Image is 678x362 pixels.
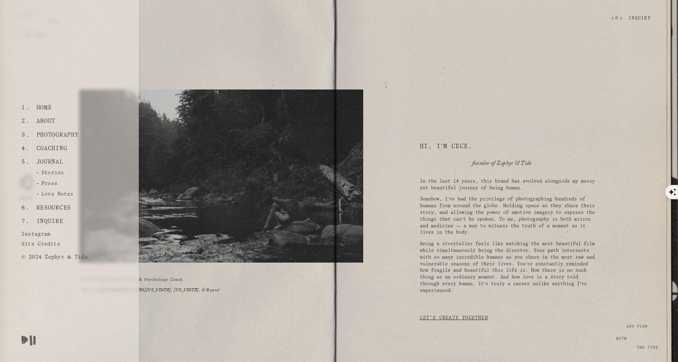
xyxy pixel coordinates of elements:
a: Let's Create Together [420,311,488,326]
a: Instagram [21,228,54,238]
em: founder of Zephyr & Tide [472,159,532,169]
a: About [33,114,59,128]
em: Based in [GEOGRAPHIC_DATA][US_STATE], [US_STATE], & Beyond [82,287,219,294]
span: 0 [615,16,618,20]
a: Home [33,101,55,114]
p: Being a storyteller feels like watching the most beautiful film while simultaneously being the di... [420,241,599,294]
a: Journal [33,155,66,169]
a: Inquire [33,215,66,228]
a: Coaching [33,142,70,155]
span: ) [620,16,622,20]
a: © 2024 Zephyr & Tide [21,251,90,261]
a: 0 items in cart [612,15,622,21]
a: Prose [21,181,60,191]
a: Stories [21,170,67,180]
a: Photography [33,128,82,142]
span: ( [612,16,614,20]
a: Love Notes [21,191,77,201]
a: Inquire [628,11,651,25]
a: Resources [33,201,74,215]
p: In the last 14 years, this brand has evolved alongside my messy yet beautiful journey of being hu... [420,178,599,192]
h2: Hi, I’m cece. [420,143,599,151]
p: Somehow, I’ve had the privilege of photographing hundreds of humans from around the globe. Holdin... [420,196,599,236]
a: Site Credits [21,238,63,251]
